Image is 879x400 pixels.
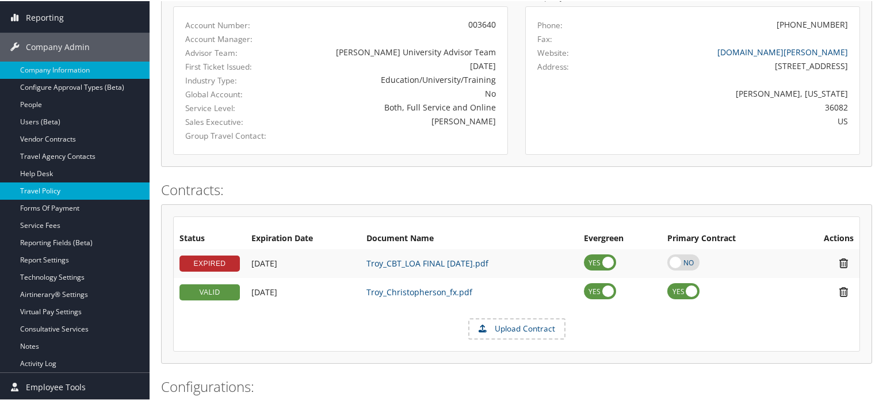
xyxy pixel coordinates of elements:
[174,227,246,248] th: Status
[185,129,277,140] label: Group Travel Contact:
[537,32,552,44] label: Fax:
[185,87,277,99] label: Global Account:
[361,227,578,248] th: Document Name
[620,86,849,98] div: [PERSON_NAME], [US_STATE]
[777,17,848,29] div: [PHONE_NUMBER]
[578,227,662,248] th: Evergreen
[792,227,859,248] th: Actions
[295,45,496,57] div: [PERSON_NAME] University Advisor Team
[834,285,854,297] i: Remove Contract
[251,286,355,296] div: Add/Edit Date
[26,32,90,60] span: Company Admin
[537,60,569,71] label: Address:
[295,17,496,29] div: 003640
[185,46,277,58] label: Advisor Team:
[662,227,792,248] th: Primary Contract
[251,257,355,268] div: Add/Edit Date
[185,60,277,71] label: First Ticket Issued:
[366,257,488,268] a: Troy_CBT_LOA FINAL [DATE].pdf
[185,18,277,30] label: Account Number:
[834,256,854,268] i: Remove Contract
[161,179,872,199] h2: Contracts:
[295,114,496,126] div: [PERSON_NAME]
[537,18,563,30] label: Phone:
[620,114,849,126] div: US
[537,46,569,58] label: Website:
[179,283,240,299] div: VALID
[26,2,64,31] span: Reporting
[366,285,472,296] a: Troy_Christopherson_fx.pdf
[185,32,277,44] label: Account Manager:
[295,86,496,98] div: No
[469,318,564,338] label: Upload Contract
[620,100,849,112] div: 36082
[251,257,277,268] span: [DATE]
[717,45,848,56] a: [DOMAIN_NAME][PERSON_NAME]
[185,115,277,127] label: Sales Executive:
[295,73,496,85] div: Education/University/Training
[179,254,240,271] div: EXPIRED
[295,59,496,71] div: [DATE]
[185,74,277,85] label: Industry Type:
[185,101,277,113] label: Service Level:
[295,100,496,112] div: Both, Full Service and Online
[246,227,361,248] th: Expiration Date
[161,376,872,395] h2: Configurations:
[251,285,277,296] span: [DATE]
[620,59,849,71] div: [STREET_ADDRESS]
